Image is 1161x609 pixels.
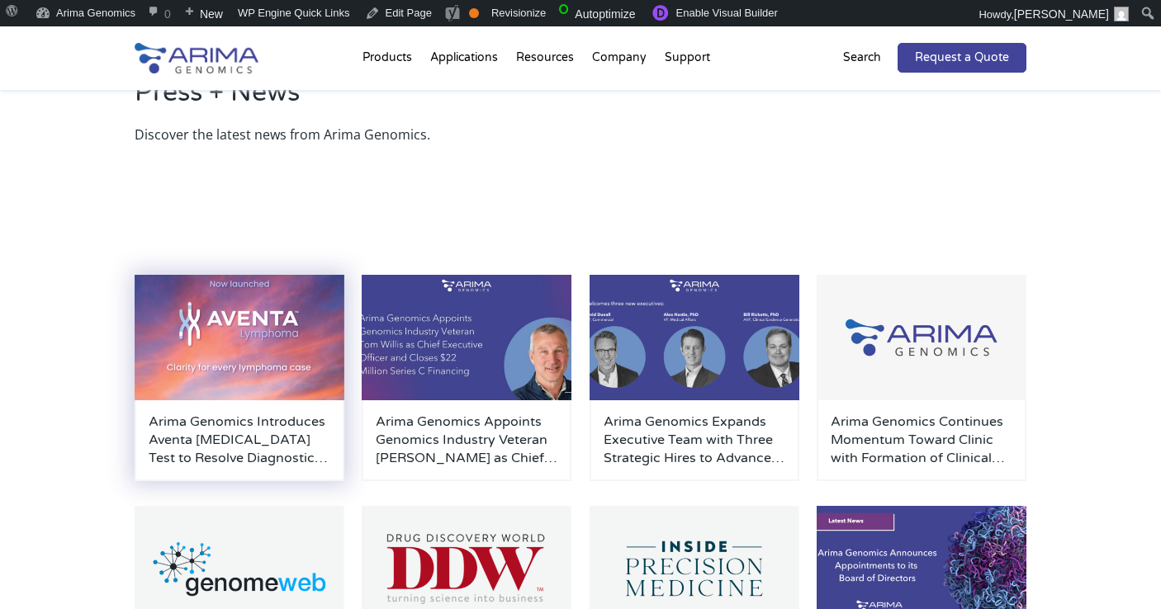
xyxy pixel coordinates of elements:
[135,275,344,400] img: AventaLymphoma-500x300.jpg
[817,275,1026,400] img: Group-929-500x300.jpg
[831,413,1012,467] a: Arima Genomics Continues Momentum Toward Clinic with Formation of Clinical Advisory Board
[376,413,557,467] a: Arima Genomics Appoints Genomics Industry Veteran [PERSON_NAME] as Chief Executive Officer and Cl...
[362,275,571,400] img: Personnel-Announcement-LinkedIn-Carousel-22025-1-500x300.jpg
[149,413,330,467] a: Arima Genomics Introduces Aventa [MEDICAL_DATA] Test to Resolve Diagnostic Uncertainty in B- and ...
[604,413,785,467] a: Arima Genomics Expands Executive Team with Three Strategic Hires to Advance Clinical Applications...
[135,43,258,73] img: Arima-Genomics-logo
[469,8,479,18] div: OK
[1014,7,1109,21] span: [PERSON_NAME]
[135,74,1026,124] h2: Press + News
[135,124,1026,145] p: Discover the latest news from Arima Genomics.
[843,47,881,68] p: Search
[898,43,1026,73] a: Request a Quote
[590,275,799,400] img: Personnel-Announcement-LinkedIn-Carousel-22025-500x300.png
